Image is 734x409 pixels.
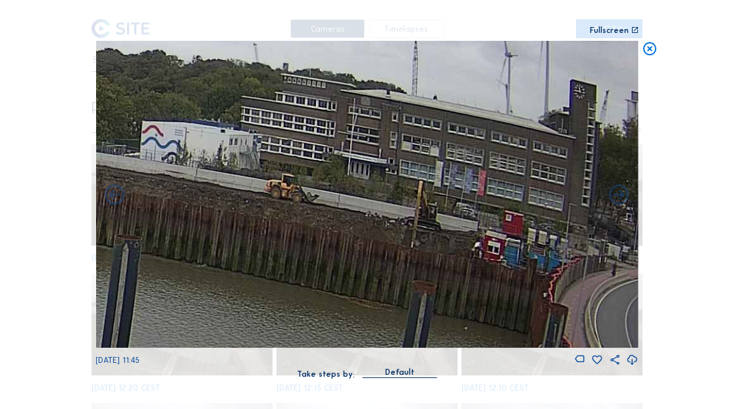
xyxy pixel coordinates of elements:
i: Forward [103,184,126,207]
div: Fullscreen [590,26,629,34]
div: Default [362,366,437,377]
span: [DATE] 11:45 [95,356,140,365]
i: Back [607,184,631,207]
img: Image [95,41,638,348]
div: Default [385,366,415,378]
div: Take steps by: [297,370,355,378]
